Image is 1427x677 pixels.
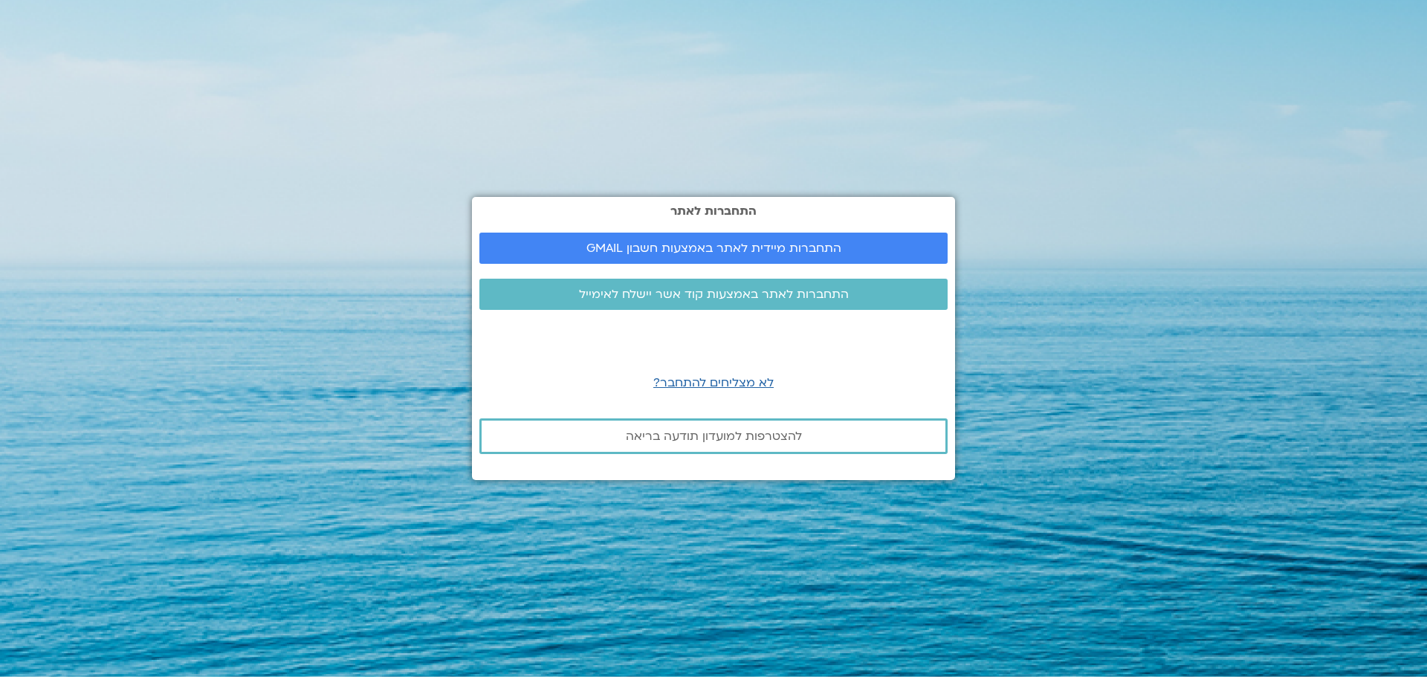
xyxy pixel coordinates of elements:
a: לא מצליחים להתחבר? [653,375,774,391]
span: התחברות מיידית לאתר באמצעות חשבון GMAIL [586,242,841,255]
a: התחברות מיידית לאתר באמצעות חשבון GMAIL [479,233,948,264]
span: התחברות לאתר באמצעות קוד אשר יישלח לאימייל [579,288,849,301]
a: התחברות לאתר באמצעות קוד אשר יישלח לאימייל [479,279,948,310]
a: להצטרפות למועדון תודעה בריאה [479,418,948,454]
span: להצטרפות למועדון תודעה בריאה [626,430,802,443]
h2: התחברות לאתר [479,204,948,218]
